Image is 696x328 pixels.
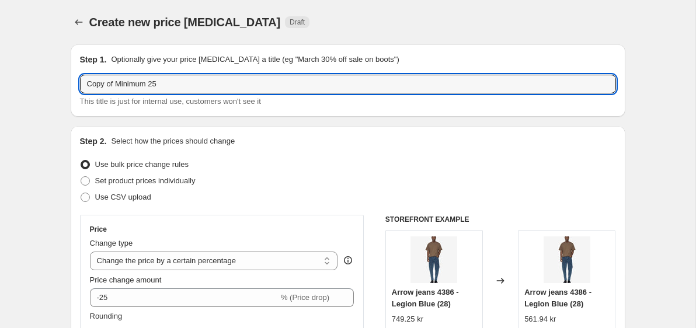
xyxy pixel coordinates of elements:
[290,18,305,27] span: Draft
[90,288,279,307] input: -15
[90,225,107,234] h3: Price
[80,75,616,93] input: 30% off holiday sale
[410,236,457,283] img: Arrow_jeans_4386-Jeans-233644386-4324_Legion_Blue_80x.jpg
[392,313,423,325] div: 749.25 kr
[95,193,151,201] span: Use CSV upload
[90,239,133,247] span: Change type
[95,160,189,169] span: Use bulk price change rules
[80,135,107,147] h2: Step 2.
[95,176,196,185] span: Set product prices individually
[80,54,107,65] h2: Step 1.
[111,135,235,147] p: Select how the prices should change
[281,293,329,302] span: % (Price drop)
[90,275,162,284] span: Price change amount
[71,14,87,30] button: Price change jobs
[385,215,616,224] h6: STOREFRONT EXAMPLE
[111,54,399,65] p: Optionally give your price [MEDICAL_DATA] a title (eg "March 30% off sale on boots")
[524,313,556,325] div: 561.94 kr
[392,288,459,308] span: Arrow jeans 4386 - Legion Blue (28)
[342,254,354,266] div: help
[80,97,261,106] span: This title is just for internal use, customers won't see it
[524,288,591,308] span: Arrow jeans 4386 - Legion Blue (28)
[90,312,123,320] span: Rounding
[544,236,590,283] img: Arrow_jeans_4386-Jeans-233644386-4324_Legion_Blue_80x.jpg
[89,16,281,29] span: Create new price [MEDICAL_DATA]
